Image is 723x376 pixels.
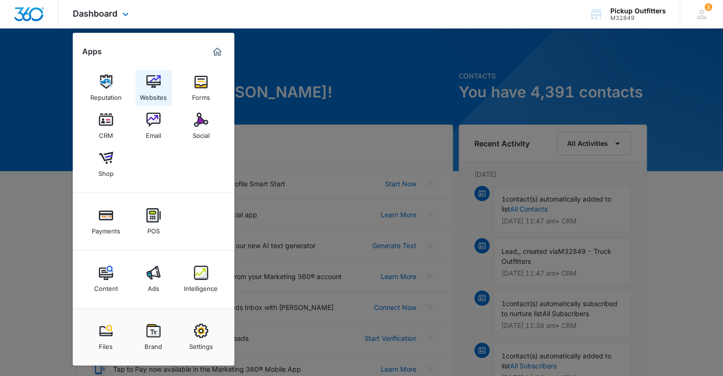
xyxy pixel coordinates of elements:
[610,15,666,21] div: account id
[146,127,161,139] div: Email
[183,108,219,144] a: Social
[183,70,219,106] a: Forms
[135,70,172,106] a: Websites
[148,280,159,292] div: Ads
[88,203,124,240] a: Payments
[184,280,218,292] div: Intelligence
[92,222,120,235] div: Payments
[99,338,113,350] div: Files
[145,338,162,350] div: Brand
[183,319,219,355] a: Settings
[192,89,210,101] div: Forms
[704,3,712,11] span: 1
[135,319,172,355] a: Brand
[88,319,124,355] a: Files
[88,146,124,182] a: Shop
[193,127,210,139] div: Social
[135,203,172,240] a: POS
[135,108,172,144] a: Email
[189,338,213,350] div: Settings
[135,261,172,297] a: Ads
[210,44,225,59] a: Marketing 360® Dashboard
[147,222,160,235] div: POS
[99,127,113,139] div: CRM
[610,7,666,15] div: account name
[94,280,118,292] div: Content
[88,261,124,297] a: Content
[98,165,114,177] div: Shop
[88,108,124,144] a: CRM
[140,89,167,101] div: Websites
[82,47,102,56] h2: Apps
[88,70,124,106] a: Reputation
[183,261,219,297] a: Intelligence
[704,3,712,11] div: notifications count
[90,89,122,101] div: Reputation
[73,9,117,19] span: Dashboard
